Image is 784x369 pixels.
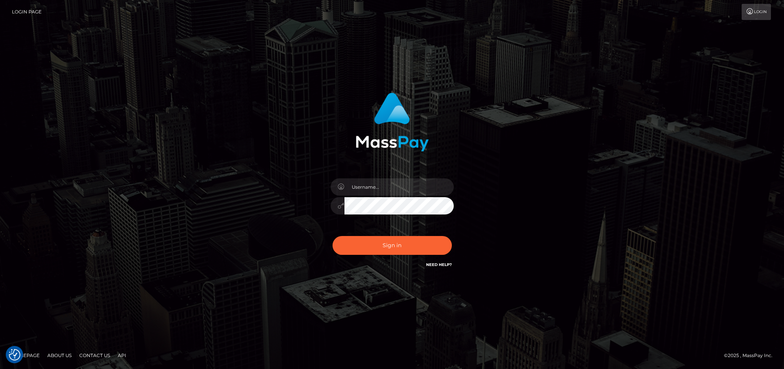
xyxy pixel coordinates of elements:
[724,351,778,360] div: © 2025 , MassPay Inc.
[44,349,75,361] a: About Us
[426,262,452,267] a: Need Help?
[12,4,42,20] a: Login Page
[333,236,452,255] button: Sign in
[76,349,113,361] a: Contact Us
[9,349,20,361] button: Consent Preferences
[9,349,20,361] img: Revisit consent button
[742,4,771,20] a: Login
[356,93,429,151] img: MassPay Login
[115,349,129,361] a: API
[8,349,43,361] a: Homepage
[344,178,454,196] input: Username...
